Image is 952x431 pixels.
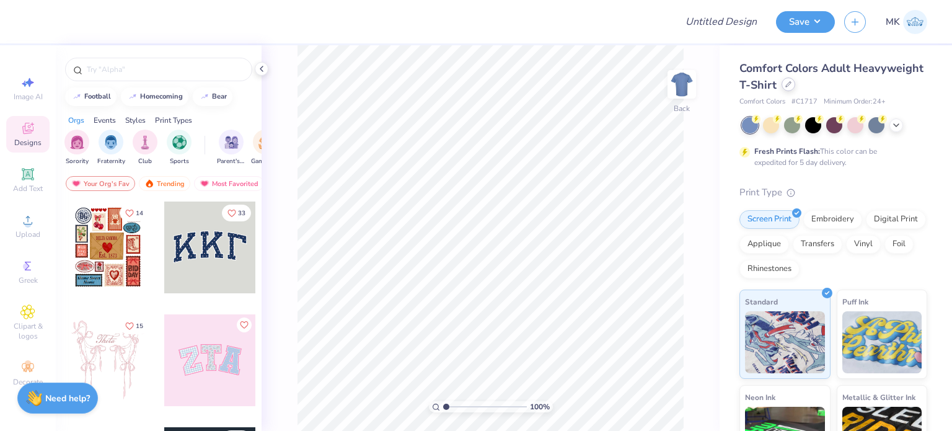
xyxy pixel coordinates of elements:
div: Most Favorited [194,176,264,191]
div: homecoming [140,93,183,100]
span: Parent's Weekend [217,157,245,166]
span: Minimum Order: 24 + [824,97,886,107]
span: Fraternity [97,157,125,166]
img: Muskan Kumari [903,10,927,34]
img: most_fav.gif [200,179,209,188]
span: MK [886,15,900,29]
span: Comfort Colors [739,97,785,107]
div: This color can be expedited for 5 day delivery. [754,146,907,168]
span: 15 [136,323,143,329]
button: filter button [251,130,280,166]
div: filter for Parent's Weekend [217,130,245,166]
span: Sports [170,157,189,166]
img: Game Day Image [258,135,273,149]
strong: Need help? [45,393,90,404]
img: trend_line.gif [200,93,209,100]
button: Like [120,205,149,221]
span: Designs [14,138,42,148]
button: filter button [167,130,192,166]
div: Your Org's Fav [66,176,135,191]
button: homecoming [121,87,188,106]
button: bear [193,87,232,106]
button: Like [120,318,149,334]
div: Vinyl [846,235,881,254]
div: filter for Game Day [251,130,280,166]
span: Sorority [66,157,89,166]
div: Back [674,103,690,114]
div: Print Type [739,185,927,200]
button: Save [776,11,835,33]
span: Upload [15,229,40,239]
span: Club [138,157,152,166]
div: Transfers [793,235,842,254]
span: Neon Ink [745,391,775,404]
span: Add Text [13,184,43,193]
span: Puff Ink [842,295,868,308]
img: Puff Ink [842,311,922,373]
img: Fraternity Image [104,135,118,149]
span: 14 [136,210,143,216]
span: Metallic & Glitter Ink [842,391,915,404]
div: bear [212,93,227,100]
button: filter button [64,130,89,166]
img: Sorority Image [70,135,84,149]
button: Like [222,205,251,221]
span: Greek [19,275,38,285]
img: Back [669,72,694,97]
span: Image AI [14,92,43,102]
span: Comfort Colors Adult Heavyweight T-Shirt [739,61,923,92]
div: Events [94,115,116,126]
strong: Fresh Prints Flash: [754,146,820,156]
div: filter for Sports [167,130,192,166]
a: MK [886,10,927,34]
img: trend_line.gif [128,93,138,100]
div: Rhinestones [739,260,800,278]
img: Club Image [138,135,152,149]
button: Like [237,318,252,332]
div: filter for Sorority [64,130,89,166]
button: football [65,87,117,106]
span: Standard [745,295,778,308]
img: Sports Image [172,135,187,149]
span: Clipart & logos [6,321,50,341]
button: filter button [97,130,125,166]
img: Parent's Weekend Image [224,135,239,149]
img: most_fav.gif [71,179,81,188]
span: # C1717 [791,97,818,107]
div: Styles [125,115,146,126]
div: Trending [139,176,190,191]
img: trend_line.gif [72,93,82,100]
div: football [84,93,111,100]
input: Untitled Design [676,9,767,34]
span: Decorate [13,377,43,387]
button: filter button [217,130,245,166]
div: Foil [884,235,914,254]
div: filter for Fraternity [97,130,125,166]
div: Orgs [68,115,84,126]
span: Game Day [251,157,280,166]
div: Applique [739,235,789,254]
div: Embroidery [803,210,862,229]
span: 100 % [530,401,550,412]
div: Digital Print [866,210,926,229]
span: 33 [238,210,245,216]
input: Try "Alpha" [86,63,244,76]
img: trending.gif [144,179,154,188]
div: Screen Print [739,210,800,229]
button: filter button [133,130,157,166]
div: Print Types [155,115,192,126]
img: Standard [745,311,825,373]
div: filter for Club [133,130,157,166]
